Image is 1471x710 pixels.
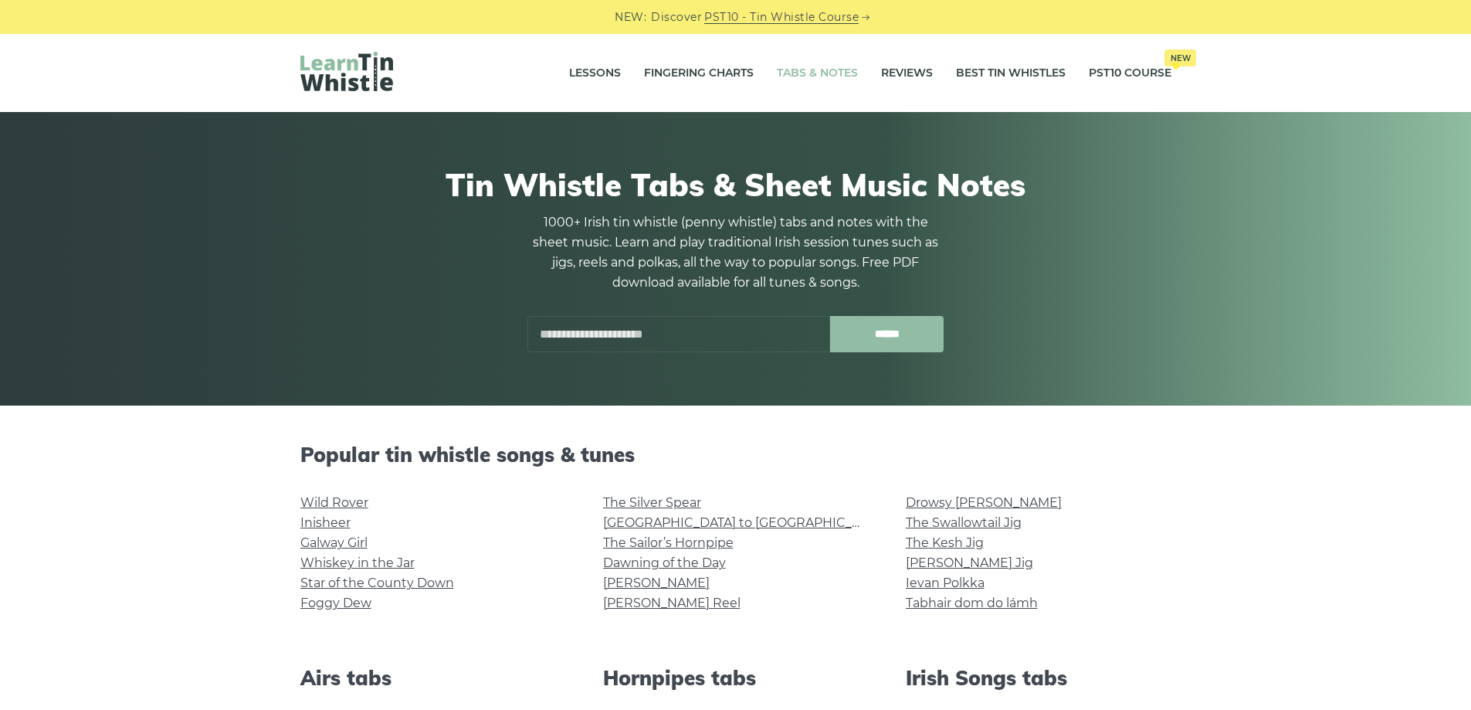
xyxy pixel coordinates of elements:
a: Wild Rover [300,495,368,510]
a: Foggy Dew [300,596,371,610]
a: [PERSON_NAME] Jig [906,555,1033,570]
a: The Kesh Jig [906,535,984,550]
a: Ievan Polkka [906,576,985,590]
a: The Silver Spear [603,495,701,510]
a: Fingering Charts [644,54,754,93]
a: Dawning of the Day [603,555,726,570]
a: PST10 CourseNew [1089,54,1171,93]
h2: Airs tabs [300,666,566,690]
a: [PERSON_NAME] [603,576,710,590]
a: Drowsy [PERSON_NAME] [906,495,1062,510]
h1: Tin Whistle Tabs & Sheet Music Notes [300,166,1171,203]
img: LearnTinWhistle.com [300,52,393,91]
a: Best Tin Whistles [956,54,1066,93]
a: Inisheer [300,515,351,530]
h2: Hornpipes tabs [603,666,869,690]
a: [PERSON_NAME] Reel [603,596,741,610]
a: Whiskey in the Jar [300,555,415,570]
h2: Popular tin whistle songs & tunes [300,443,1171,467]
p: 1000+ Irish tin whistle (penny whistle) tabs and notes with the sheet music. Learn and play tradi... [527,212,944,293]
a: Reviews [881,54,933,93]
a: [GEOGRAPHIC_DATA] to [GEOGRAPHIC_DATA] [603,515,888,530]
h2: Irish Songs tabs [906,666,1171,690]
a: Lessons [569,54,621,93]
a: The Swallowtail Jig [906,515,1022,530]
a: Star of the County Down [300,576,454,590]
a: Tabhair dom do lámh [906,596,1038,610]
a: The Sailor’s Hornpipe [603,535,734,550]
a: Tabs & Notes [777,54,858,93]
span: New [1164,49,1196,66]
a: Galway Girl [300,535,368,550]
